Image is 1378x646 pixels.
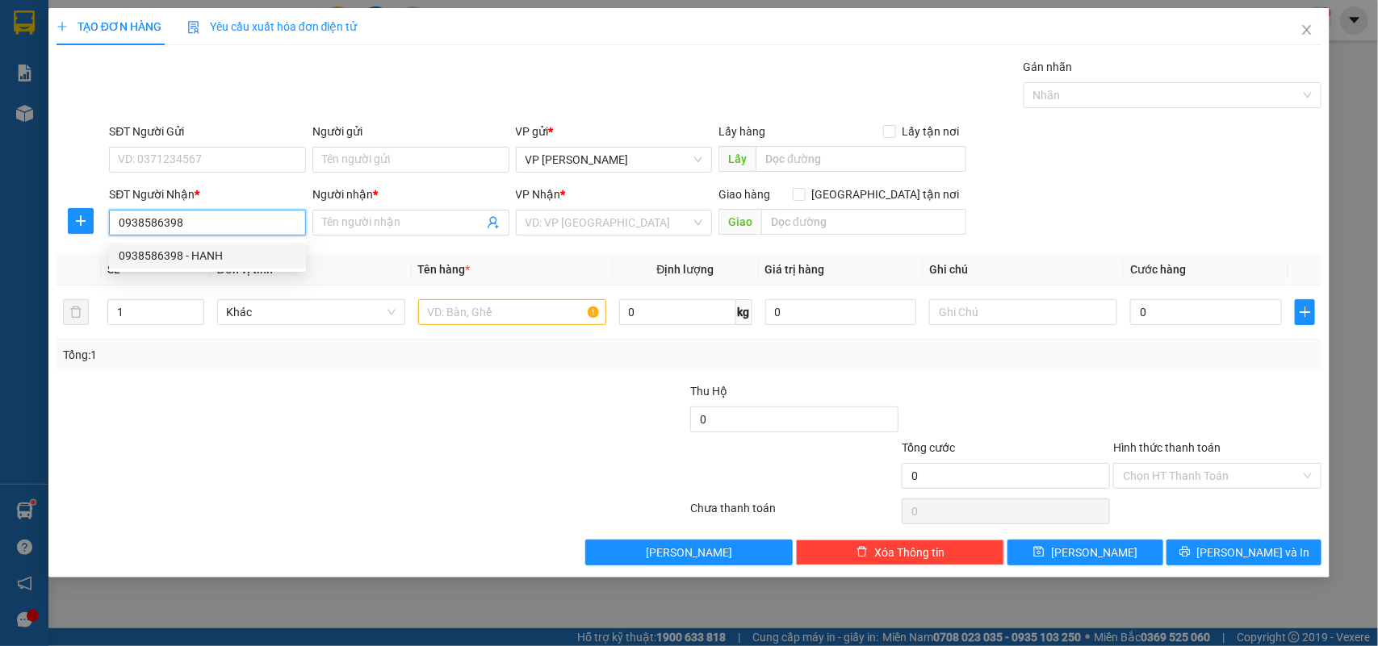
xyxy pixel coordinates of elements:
div: SĐT Người Nhận [109,185,306,203]
span: Định lượng [657,263,714,276]
label: Hình thức thanh toán [1113,441,1221,454]
li: Hotline: 02839552959 [151,60,675,80]
span: plus [57,21,68,32]
div: Chưa thanh toán [689,499,901,527]
span: Xóa Thông tin [874,544,944,561]
span: close [1301,23,1313,36]
span: plus [69,215,93,227]
li: 26 Phó Cơ Điều, Phường 12 [151,40,675,60]
span: Cước hàng [1130,263,1186,276]
span: kg [736,299,752,325]
button: delete [63,299,89,325]
div: 0938586398 - HANH [109,243,306,269]
span: Lấy tận nơi [896,123,966,140]
button: plus [1295,299,1315,325]
span: Lấy hàng [718,125,765,138]
span: delete [857,546,868,559]
button: plus [68,208,94,234]
button: Close [1284,8,1330,53]
div: SĐT Người Gửi [109,123,306,140]
label: Gán nhãn [1024,60,1073,73]
img: logo.jpg [20,20,101,101]
span: [GEOGRAPHIC_DATA] tận nơi [806,185,966,203]
span: VP Nhận [516,188,561,201]
span: [PERSON_NAME] [1051,544,1137,561]
button: [PERSON_NAME] [585,540,794,565]
b: GỬI : VP [PERSON_NAME] [20,117,282,144]
span: Khác [227,300,396,324]
span: Thu Hộ [690,385,727,398]
span: Yêu cầu xuất hóa đơn điện tử [187,20,358,33]
span: [PERSON_NAME] và In [1197,544,1310,561]
button: deleteXóa Thông tin [796,540,1004,565]
input: Dọc đường [761,209,966,235]
span: SL [107,263,120,276]
input: VD: Bàn, Ghế [418,299,606,325]
div: VP gửi [516,123,713,140]
div: Người nhận [312,185,509,203]
span: TẠO ĐƠN HÀNG [57,20,161,33]
th: Ghi chú [923,254,1124,285]
div: Người gửi [312,123,509,140]
div: Tổng: 1 [63,346,533,364]
div: 0938586398 - HANH [119,247,296,265]
span: Giao [718,209,761,235]
button: save[PERSON_NAME] [1007,540,1162,565]
span: Giao hàng [718,188,770,201]
span: Tổng cước [902,441,955,454]
span: Tên hàng [418,263,471,276]
button: printer[PERSON_NAME] và In [1166,540,1321,565]
span: [PERSON_NAME] [646,544,732,561]
img: icon [187,21,200,34]
span: printer [1179,546,1191,559]
span: user-add [487,216,500,229]
span: plus [1296,306,1314,319]
input: 0 [765,299,917,325]
span: save [1033,546,1045,559]
input: Dọc đường [756,146,966,172]
span: Lấy [718,146,756,172]
span: Giá trị hàng [765,263,825,276]
span: VP Bạc Liêu [526,148,703,172]
input: Ghi Chú [929,299,1117,325]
